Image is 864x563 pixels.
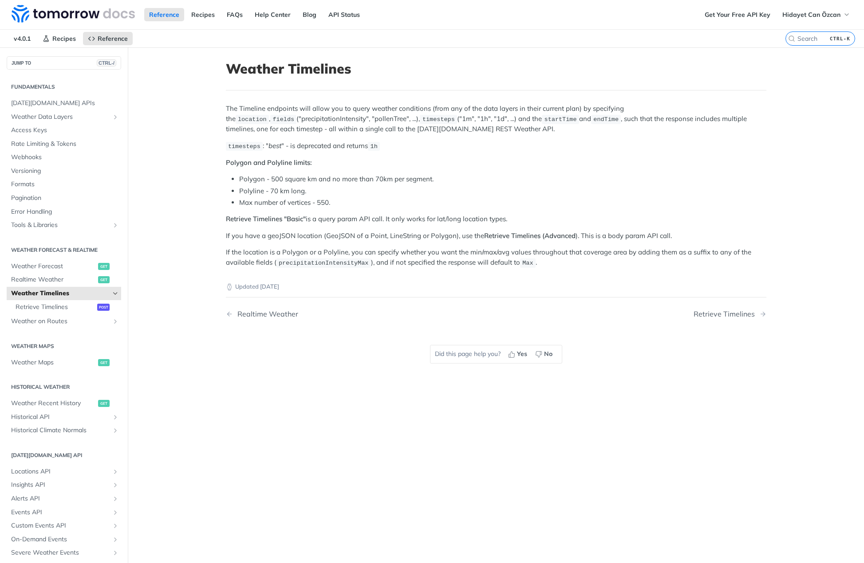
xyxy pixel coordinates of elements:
a: On-Demand EventsShow subpages for On-Demand Events [7,533,121,546]
span: Yes [517,349,527,359]
button: Show subpages for Weather on Routes [112,318,119,325]
span: Recipes [52,35,76,43]
span: Reference [98,35,128,43]
div: Realtime Weather [233,310,298,318]
span: Tools & Libraries [11,221,110,230]
button: Hide subpages for Weather Timelines [112,290,119,297]
a: API Status [324,8,365,21]
span: Webhooks [11,153,119,162]
span: Realtime Weather [11,275,96,284]
button: Show subpages for Locations API [112,468,119,475]
span: Weather Forecast [11,262,96,271]
strong: Retrieve Timelines (Advanced [484,231,576,240]
span: Formats [11,180,119,189]
p: The Timeline endpoints will allow you to query weather conditions (from any of the data layers in... [226,104,766,134]
span: Hidayet Can Özcan [782,11,840,19]
span: fields [272,116,294,123]
button: Show subpages for Severe Weather Events [112,549,119,556]
span: Custom Events API [11,521,110,530]
span: timesteps [228,143,260,150]
p: : " " - is deprecated and returns [226,141,766,151]
span: [DATE][DOMAIN_NAME] APIs [11,99,119,108]
span: v4.0.1 [9,32,36,45]
a: Blog [298,8,321,21]
span: Historical Climate Normals [11,426,110,435]
button: Hidayet Can Özcan [777,8,855,21]
li: Max number of vertices - 550. [239,198,766,208]
a: Reference [144,8,184,21]
span: Error Handling [11,207,119,216]
span: CTRL-/ [97,59,116,66]
li: Polygon - 500 square km and no more than 70km per segment. [239,174,766,184]
em: best [268,141,281,150]
a: Insights APIShow subpages for Insights API [7,478,121,492]
a: Alerts APIShow subpages for Alerts API [7,492,121,505]
span: Severe Weather Events [11,548,110,557]
span: get [98,276,110,283]
button: Show subpages for On-Demand Events [112,536,119,543]
span: location [238,116,267,123]
a: Reference [83,32,133,45]
a: Webhooks [7,151,121,164]
span: get [98,400,110,407]
a: FAQs [222,8,248,21]
button: Show subpages for Insights API [112,481,119,489]
p: Updated [DATE] [226,282,766,291]
button: Show subpages for Weather Data Layers [112,113,119,121]
span: Weather Recent History [11,399,96,408]
h2: Historical Weather [7,383,121,391]
div: Retrieve Timelines [694,310,759,318]
button: Show subpages for Alerts API [112,495,119,502]
h2: [DATE][DOMAIN_NAME] API [7,451,121,459]
span: 1h [371,143,378,150]
span: Locations API [11,467,110,476]
span: get [98,359,110,366]
button: Show subpages for Historical API [112,414,119,421]
nav: Pagination Controls [226,301,766,327]
a: [DATE][DOMAIN_NAME] APIs [7,97,121,110]
img: Tomorrow.io Weather API Docs [12,5,135,23]
strong: Polygon and Polyline limits: [226,158,312,167]
li: Polyline - 70 km long. [239,186,766,196]
span: Insights API [11,481,110,489]
div: Did this page help you? [430,345,562,364]
span: Historical API [11,413,110,422]
a: Weather Forecastget [7,260,121,273]
a: Next Page: Retrieve Timelines [694,310,766,318]
a: Access Keys [7,124,121,137]
a: Versioning [7,164,121,178]
a: Formats [7,178,121,191]
a: Recipes [186,8,220,21]
a: Weather on RoutesShow subpages for Weather on Routes [7,315,121,328]
a: Retrieve Timelinespost [11,301,121,314]
span: Versioning [11,167,119,176]
a: Historical Climate NormalsShow subpages for Historical Climate Normals [7,424,121,437]
a: Severe Weather EventsShow subpages for Severe Weather Events [7,546,121,559]
span: Weather on Routes [11,317,110,326]
span: Max [522,260,533,266]
kbd: CTRL-K [828,34,852,43]
span: endTime [593,116,619,123]
button: No [532,348,557,361]
h2: Weather Maps [7,342,121,350]
button: Show subpages for Tools & Libraries [112,222,119,229]
span: Weather Timelines [11,289,110,298]
span: precipitationIntensityMax [279,260,369,266]
a: Locations APIShow subpages for Locations API [7,465,121,478]
a: Rate Limiting & Tokens [7,137,121,151]
span: Access Keys [11,126,119,135]
a: Historical APIShow subpages for Historical API [7,411,121,424]
a: Previous Page: Realtime Weather [226,310,458,318]
svg: Search [788,35,795,42]
span: Weather Data Layers [11,113,110,121]
span: On-Demand Events [11,535,110,544]
span: Retrieve Timelines [16,303,95,312]
a: Events APIShow subpages for Events API [7,506,121,519]
p: If you have a geoJSON location (GeoJSON of a Point, LineString or Polygon), use the ). This is a ... [226,231,766,241]
a: Help Center [250,8,296,21]
a: Recipes [38,32,81,45]
span: timesteps [422,116,455,123]
button: Show subpages for Historical Climate Normals [112,427,119,434]
a: Tools & LibrariesShow subpages for Tools & Libraries [7,219,121,232]
span: Pagination [11,194,119,203]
